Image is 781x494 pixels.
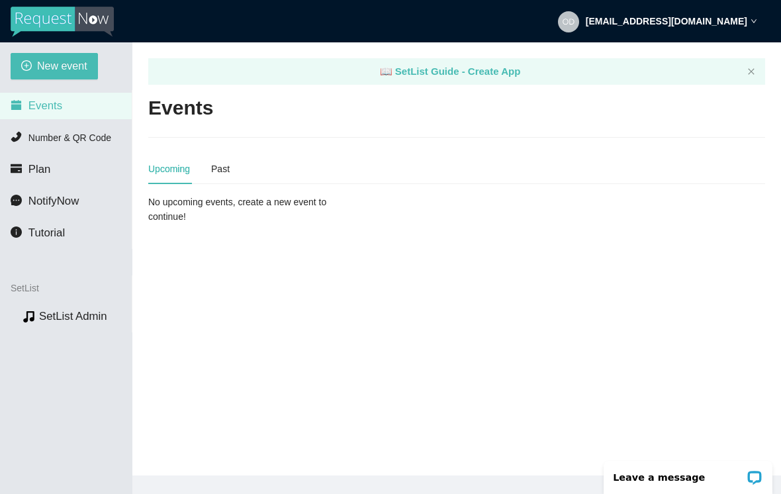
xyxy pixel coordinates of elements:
strong: [EMAIL_ADDRESS][DOMAIN_NAME] [586,16,747,26]
span: phone [11,131,22,142]
span: Events [28,99,62,112]
button: plus-circleNew event [11,53,98,79]
img: RequestNow [11,7,114,37]
img: bc7292c8c494ec28e4d9bb16b4cea365 [558,11,579,32]
button: close [747,68,755,76]
span: info-circle [11,226,22,238]
span: plus-circle [21,60,32,73]
div: Past [211,162,230,176]
span: down [751,18,757,25]
span: New event [37,58,87,74]
a: SetList Admin [39,310,107,322]
a: laptop SetList Guide - Create App [380,66,521,77]
span: calendar [11,99,22,111]
span: NotifyNow [28,195,79,207]
span: Tutorial [28,226,65,239]
h2: Events [148,95,213,122]
iframe: LiveChat chat widget [595,452,781,494]
div: No upcoming events, create a new event to continue! [148,195,347,224]
span: Number & QR Code [28,132,111,143]
span: laptop [380,66,392,77]
span: credit-card [11,163,22,174]
div: Upcoming [148,162,190,176]
span: close [747,68,755,75]
span: message [11,195,22,206]
span: Plan [28,163,51,175]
